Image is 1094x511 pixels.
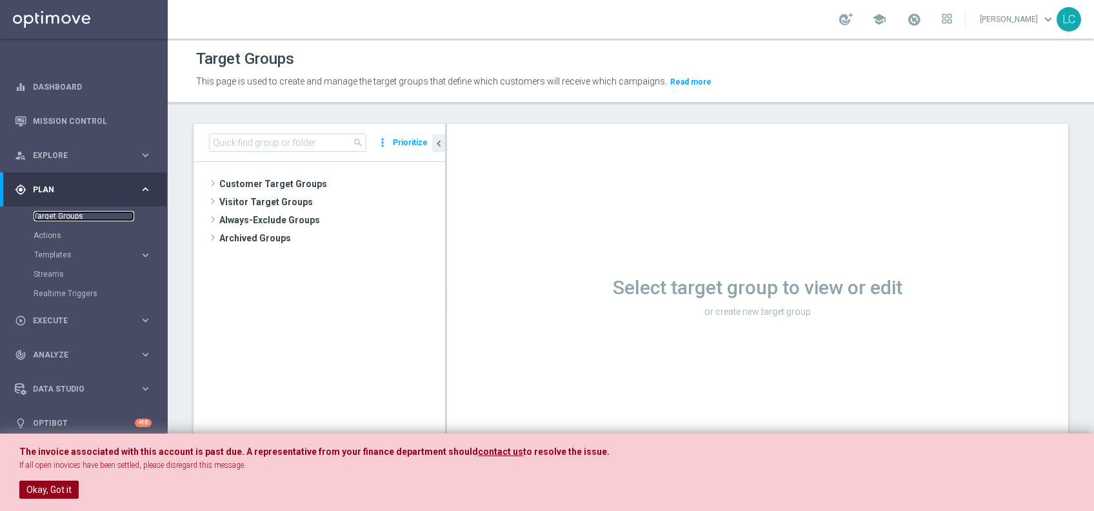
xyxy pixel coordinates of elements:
[669,75,713,89] button: Read more
[478,446,523,457] a: contact us
[15,184,139,195] div: Plan
[376,134,389,152] i: more_vert
[33,406,135,440] a: Optibot
[14,384,152,394] button: Data Studio keyboard_arrow_right
[15,150,139,161] div: Explore
[432,134,445,152] button: chevron_left
[19,460,1075,471] p: If all open inovices have been settled, please disregard this message.
[447,306,1068,317] p: or create new target group
[14,185,152,195] button: gps_fixed Plan keyboard_arrow_right
[135,419,152,427] div: +10
[33,70,152,104] a: Dashboard
[391,134,430,152] button: Prioritize
[34,230,134,241] a: Actions
[34,284,166,303] div: Realtime Triggers
[15,349,139,361] div: Analyze
[196,76,667,86] span: This page is used to create and manage the target groups that define which customers will receive...
[33,317,139,325] span: Execute
[34,226,166,245] div: Actions
[139,383,152,395] i: keyboard_arrow_right
[139,149,152,161] i: keyboard_arrow_right
[219,211,445,229] span: Always-Exclude Groups
[14,316,152,326] button: play_circle_outline Execute keyboard_arrow_right
[34,251,139,259] div: Templates
[34,245,166,265] div: Templates
[33,351,139,359] span: Analyze
[1057,7,1081,32] div: LC
[34,211,134,221] a: Target Groups
[14,82,152,92] button: equalizer Dashboard
[15,406,152,440] div: Optibot
[15,104,152,138] div: Mission Control
[19,446,478,457] span: The invoice associated with this account is past due. A representative from your finance departme...
[872,12,886,26] span: school
[14,116,152,126] button: Mission Control
[34,265,166,284] div: Streams
[19,481,79,499] button: Okay, Got it
[15,81,26,93] i: equalizer
[15,417,26,429] i: lightbulb
[139,314,152,326] i: keyboard_arrow_right
[14,418,152,428] button: lightbulb Optibot +10
[14,350,152,360] button: track_changes Analyze keyboard_arrow_right
[15,150,26,161] i: person_search
[15,70,152,104] div: Dashboard
[219,229,445,247] span: Archived Groups
[1041,12,1055,26] span: keyboard_arrow_down
[33,152,139,159] span: Explore
[34,288,134,299] a: Realtime Triggers
[34,250,152,260] button: Templates keyboard_arrow_right
[33,104,152,138] a: Mission Control
[34,251,126,259] span: Templates
[15,349,26,361] i: track_changes
[15,184,26,195] i: gps_fixed
[196,50,294,68] h1: Target Groups
[33,385,139,393] span: Data Studio
[353,137,363,148] span: search
[219,193,445,211] span: Visitor Target Groups
[209,134,366,152] input: Quick find group or folder
[139,249,152,261] i: keyboard_arrow_right
[979,10,1057,29] a: [PERSON_NAME]keyboard_arrow_down
[34,206,166,226] div: Target Groups
[139,348,152,361] i: keyboard_arrow_right
[15,315,26,326] i: play_circle_outline
[447,276,1068,299] h1: Select target group to view or edit
[15,315,139,326] div: Execute
[14,150,152,161] button: person_search Explore keyboard_arrow_right
[433,137,445,150] i: chevron_left
[34,269,134,279] a: Streams
[219,175,445,193] span: Customer Target Groups
[15,383,139,395] div: Data Studio
[139,183,152,195] i: keyboard_arrow_right
[523,446,610,457] span: to resolve the issue.
[33,186,139,194] span: Plan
